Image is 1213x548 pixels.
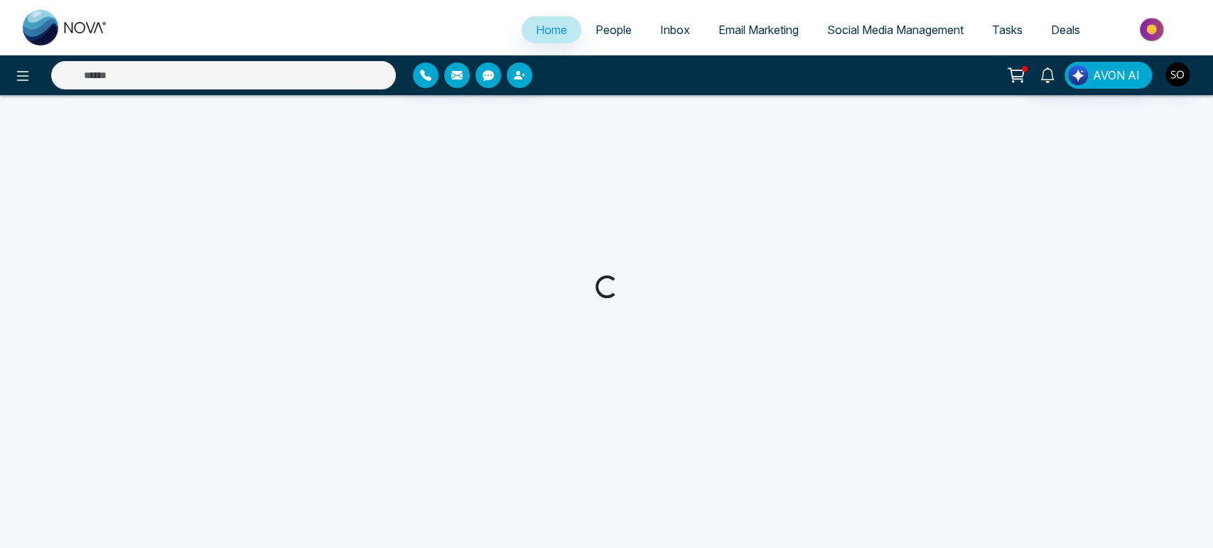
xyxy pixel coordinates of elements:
[978,16,1037,43] a: Tasks
[1051,23,1080,37] span: Deals
[1068,65,1088,85] img: Lead Flow
[536,23,567,37] span: Home
[718,23,799,37] span: Email Marketing
[704,16,813,43] a: Email Marketing
[595,23,632,37] span: People
[827,23,964,37] span: Social Media Management
[522,16,581,43] a: Home
[992,23,1023,37] span: Tasks
[581,16,646,43] a: People
[23,10,108,45] img: Nova CRM Logo
[1037,16,1094,43] a: Deals
[1093,67,1140,84] span: AVON AI
[1101,13,1204,45] img: Market-place.gif
[1064,62,1152,89] button: AVON AI
[813,16,978,43] a: Social Media Management
[1165,62,1190,87] img: User Avatar
[660,23,690,37] span: Inbox
[646,16,704,43] a: Inbox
